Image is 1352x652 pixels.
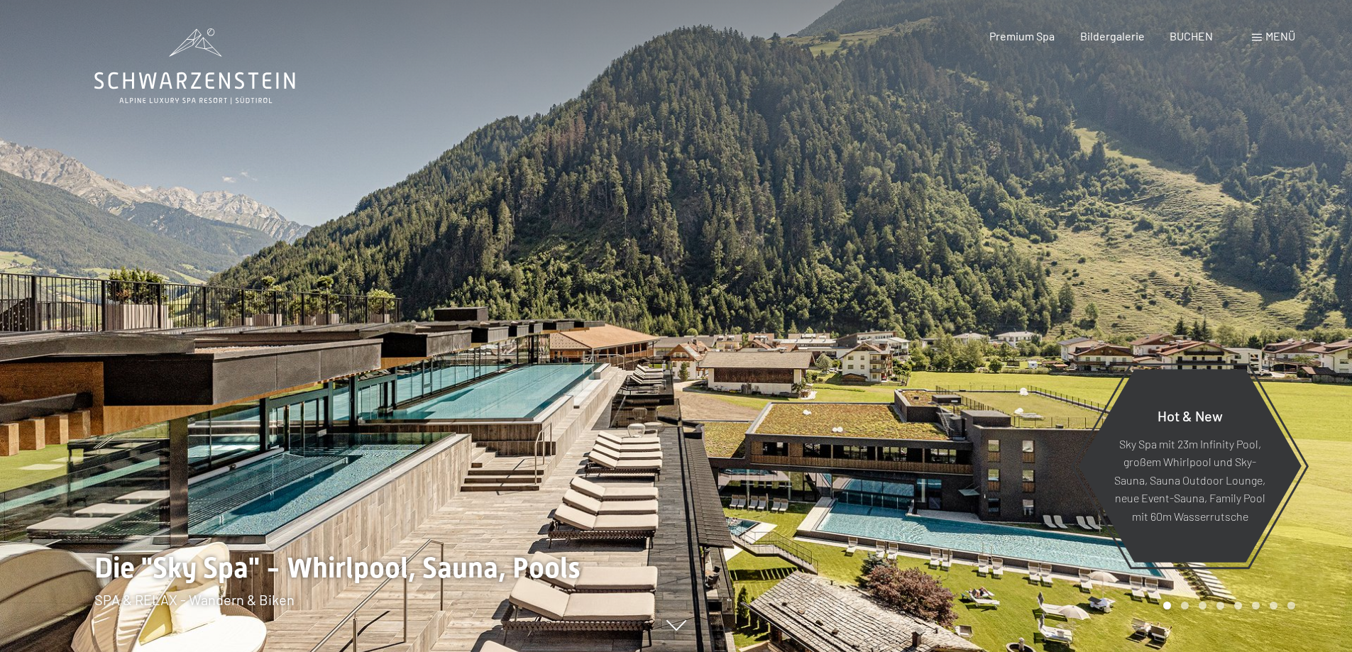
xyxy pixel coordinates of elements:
div: Carousel Page 6 [1252,602,1260,609]
div: Carousel Page 4 [1216,602,1224,609]
a: BUCHEN [1170,29,1213,43]
div: Carousel Pagination [1158,602,1295,609]
a: Bildergalerie [1080,29,1145,43]
p: Sky Spa mit 23m Infinity Pool, großem Whirlpool und Sky-Sauna, Sauna Outdoor Lounge, neue Event-S... [1113,434,1267,525]
span: Hot & New [1158,407,1223,424]
a: Premium Spa [989,29,1055,43]
span: Menü [1265,29,1295,43]
div: Carousel Page 1 (Current Slide) [1163,602,1171,609]
a: Hot & New Sky Spa mit 23m Infinity Pool, großem Whirlpool und Sky-Sauna, Sauna Outdoor Lounge, ne... [1077,368,1302,563]
div: Carousel Page 5 [1234,602,1242,609]
div: Carousel Page 2 [1181,602,1189,609]
div: Carousel Page 3 [1199,602,1207,609]
div: Carousel Page 8 [1287,602,1295,609]
div: Carousel Page 7 [1270,602,1277,609]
